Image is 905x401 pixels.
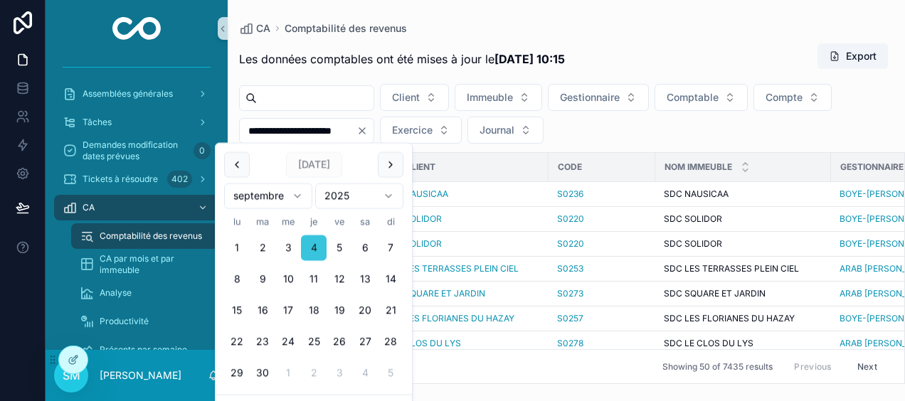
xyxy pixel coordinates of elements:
th: mercredi [275,215,301,230]
button: dimanche 14 septembre 2025 [378,267,403,292]
span: Analyse [100,287,132,299]
span: Les données comptables ont été mises à jour le [239,50,565,68]
button: mercredi 10 septembre 2025 [275,267,301,292]
span: S0220 [557,213,584,225]
span: CA [83,202,95,213]
strong: [DATE] 10:15 [494,52,565,66]
a: S0220 [557,238,584,250]
span: CA par mois et par immeuble [100,253,205,276]
div: 402 [167,171,192,188]
a: Tickets à résoudre402 [54,166,219,192]
button: jeudi 25 septembre 2025 [301,329,327,355]
a: S0253 [557,263,583,274]
span: Showing 50 of 7435 results [662,361,773,373]
button: Select Button [655,84,748,111]
a: Tâches [54,109,219,135]
button: Clear [356,125,374,137]
button: jeudi 18 septembre 2025 [301,298,327,324]
a: SOLIDOR [404,238,442,250]
table: septembre 2025 [224,215,403,386]
button: Today, jeudi 4 septembre 2025, selected [301,235,327,261]
a: LES TERRASSES PLEIN CIEL [404,263,519,274]
button: dimanche 7 septembre 2025 [378,235,403,261]
a: CLOS DU LYS [404,338,461,349]
span: SDC SOLIDOR [664,213,722,225]
button: Select Button [380,117,462,144]
button: mercredi 1 octobre 2025 [275,360,301,386]
button: samedi 6 septembre 2025 [352,235,378,261]
a: NAUSICAA [404,188,448,200]
a: Analyse [71,280,219,306]
button: mardi 9 septembre 2025 [250,267,275,292]
th: mardi [250,215,275,230]
span: Gestionnaire [840,161,904,173]
a: CA [239,21,270,36]
th: jeudi [301,215,327,230]
button: samedi 20 septembre 2025 [352,298,378,324]
th: vendredi [327,215,352,230]
img: App logo [112,17,162,40]
button: samedi 13 septembre 2025 [352,267,378,292]
a: Comptabilité des revenus [285,21,407,36]
button: mardi 30 septembre 2025 [250,360,275,386]
a: S0257 [557,313,583,324]
button: lundi 29 septembre 2025 [224,360,250,386]
a: LES FLORIANES DU HAZAY [404,313,514,324]
button: lundi 1 septembre 2025 [224,235,250,261]
button: mardi 2 septembre 2025 [250,235,275,261]
a: Présents par semaine [71,337,219,363]
button: dimanche 28 septembre 2025 [378,329,403,355]
a: Assemblées générales [54,81,219,107]
a: S0236 [557,188,583,200]
span: SDC SQUARE ET JARDIN [664,288,766,299]
button: mercredi 17 septembre 2025 [275,298,301,324]
button: mercredi 3 septembre 2025 [275,235,301,261]
span: Comptabilité des revenus [100,230,202,242]
span: Gestionnaire [560,90,620,105]
span: Tickets à résoudre [83,173,158,185]
span: S0278 [557,338,583,349]
span: SDC SOLIDOR [664,238,722,250]
span: Nom immeuble [665,161,732,173]
button: vendredi 5 septembre 2025 [327,235,352,261]
span: Productivité [100,316,149,327]
button: Select Button [380,84,449,111]
button: vendredi 19 septembre 2025 [327,298,352,324]
span: Comptable [667,90,719,105]
span: SDC LES TERRASSES PLEIN CIEL [664,263,799,274]
button: mardi 23 septembre 2025 [250,329,275,355]
a: SOLIDOR [404,213,442,225]
a: CA [54,195,219,220]
button: jeudi 2 octobre 2025 [301,360,327,386]
span: SDC LES FLORIANES DU HAZAY [664,313,795,324]
th: samedi [352,215,378,230]
span: Code [558,161,582,173]
span: Compte [766,90,803,105]
p: [PERSON_NAME] [100,368,181,383]
span: Tâches [83,117,112,128]
span: Journal [480,123,514,137]
button: dimanche 21 septembre 2025 [378,298,403,324]
th: dimanche [378,215,403,230]
button: mardi 16 septembre 2025 [250,298,275,324]
a: CA par mois et par immeuble [71,252,219,277]
button: vendredi 12 septembre 2025 [327,267,352,292]
a: SQUARE ET JARDIN [404,288,485,299]
button: Select Button [548,84,649,111]
button: samedi 4 octobre 2025 [352,360,378,386]
a: S0273 [557,288,583,299]
button: jeudi 11 septembre 2025 [301,267,327,292]
span: SM [63,367,80,384]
